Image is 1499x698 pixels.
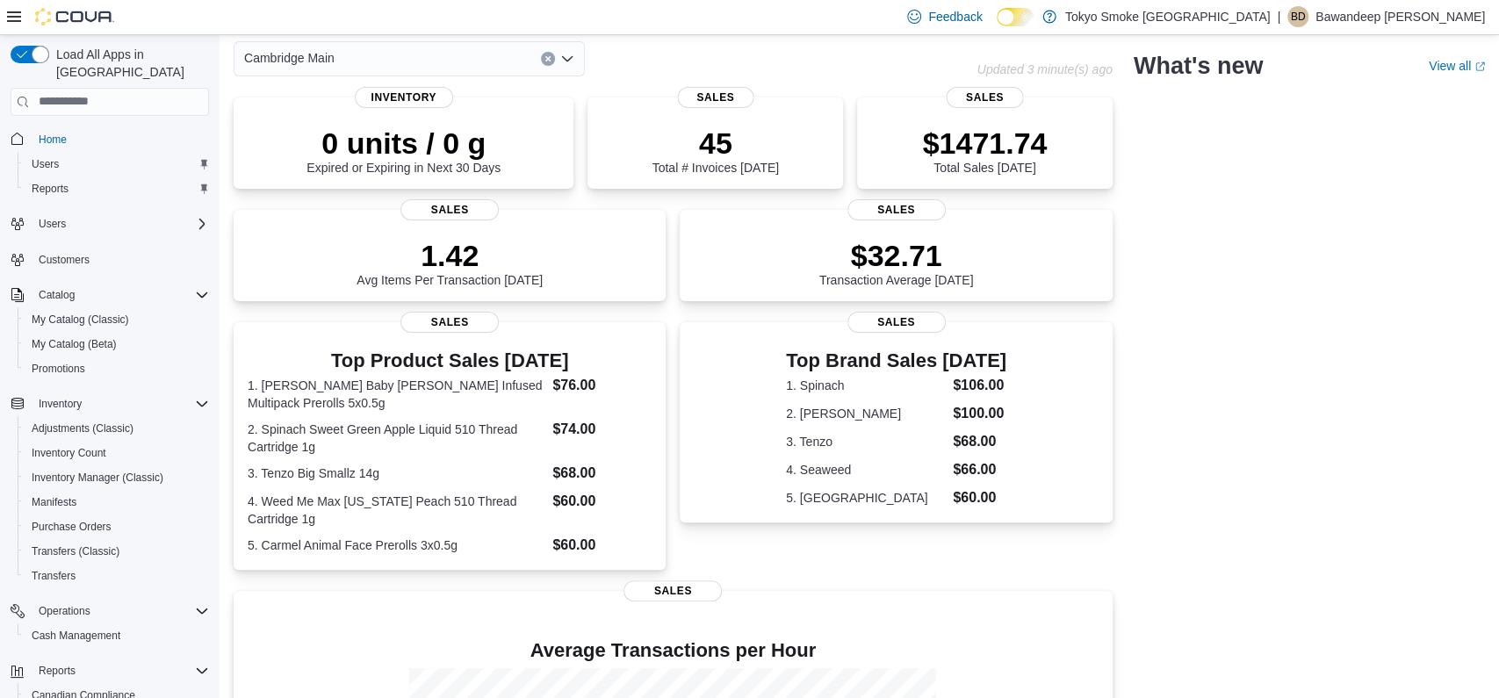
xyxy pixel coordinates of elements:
span: Transfers (Classic) [32,544,119,558]
a: View allExternal link [1429,59,1485,73]
button: Adjustments (Classic) [18,416,216,441]
span: Users [39,217,66,231]
button: Reports [18,176,216,201]
p: 45 [652,126,779,161]
button: Home [4,126,216,152]
button: Transfers (Classic) [18,539,216,564]
dt: 2. Spinach Sweet Green Apple Liquid 510 Thread Cartridge 1g [248,421,545,456]
span: Reports [32,182,68,196]
span: Cash Management [25,625,209,646]
dt: 3. Tenzo [786,433,946,450]
dd: $76.00 [552,375,652,396]
span: Purchase Orders [32,520,112,534]
dd: $66.00 [953,459,1006,480]
button: Catalog [32,284,82,306]
button: My Catalog (Classic) [18,307,216,332]
div: Total Sales [DATE] [922,126,1047,175]
span: Sales [623,580,722,601]
p: $1471.74 [922,126,1047,161]
dt: 5. Carmel Animal Face Prerolls 3x0.5g [248,536,545,554]
span: Reports [39,664,76,678]
a: Cash Management [25,625,127,646]
span: Adjustments (Classic) [25,418,209,439]
span: Feedback [928,8,982,25]
span: Promotions [25,358,209,379]
a: Transfers [25,565,83,586]
a: Inventory Manager (Classic) [25,467,170,488]
span: Catalog [32,284,209,306]
span: My Catalog (Beta) [32,337,117,351]
svg: External link [1474,61,1485,72]
button: Inventory [32,393,89,414]
div: Transaction Average [DATE] [819,238,974,287]
h2: What's new [1134,52,1263,80]
span: Catalog [39,288,75,302]
span: Transfers (Classic) [25,541,209,562]
span: Manifests [25,492,209,513]
a: My Catalog (Beta) [25,334,124,355]
dt: 2. [PERSON_NAME] [786,405,946,422]
span: Transfers [32,569,76,583]
div: Bawandeep Dhesi [1287,6,1308,27]
span: Inventory Manager (Classic) [32,471,163,485]
span: My Catalog (Classic) [25,309,209,330]
p: Updated 3 minute(s) ago [977,62,1113,76]
a: Reports [25,178,76,199]
span: Purchase Orders [25,516,209,537]
span: Customers [39,253,90,267]
button: Operations [4,599,216,623]
span: Sales [947,87,1023,108]
button: Inventory Count [18,441,216,465]
button: Customers [4,247,216,272]
p: 0 units / 0 g [306,126,501,161]
dd: $60.00 [552,535,652,556]
div: Expired or Expiring in Next 30 Days [306,126,501,175]
dt: 4. Weed Me Max [US_STATE] Peach 510 Thread Cartridge 1g [248,493,545,528]
span: Promotions [32,362,85,376]
span: Dark Mode [997,26,998,27]
span: Inventory [355,87,453,108]
dt: 4. Seaweed [786,461,946,479]
a: Inventory Count [25,443,113,464]
button: Promotions [18,356,216,381]
button: Cash Management [18,623,216,648]
span: My Catalog (Classic) [32,313,129,327]
span: Sales [400,199,499,220]
span: Users [32,157,59,171]
span: Home [39,133,67,147]
button: Users [32,213,73,234]
a: Manifests [25,492,83,513]
p: | [1277,6,1280,27]
span: Inventory Manager (Classic) [25,467,209,488]
div: Avg Items Per Transaction [DATE] [357,238,543,287]
h4: Average Transactions per Hour [248,640,1099,661]
button: Reports [4,658,216,683]
a: Adjustments (Classic) [25,418,141,439]
button: Transfers [18,564,216,588]
dt: 1. Spinach [786,377,946,394]
span: Sales [677,87,753,108]
span: Adjustments (Classic) [32,421,133,435]
span: Inventory [32,393,209,414]
button: Manifests [18,490,216,515]
dt: 3. Tenzo Big Smallz 14g [248,464,545,482]
a: Customers [32,249,97,270]
img: Cova [35,8,114,25]
button: Reports [32,660,83,681]
span: Sales [847,199,946,220]
span: Inventory Count [25,443,209,464]
button: Catalog [4,283,216,307]
p: Bawandeep [PERSON_NAME] [1315,6,1485,27]
h3: Top Product Sales [DATE] [248,350,652,371]
span: Cash Management [32,629,120,643]
h3: Top Brand Sales [DATE] [786,350,1006,371]
dd: $74.00 [552,419,652,440]
button: Operations [32,601,97,622]
span: Reports [32,660,209,681]
a: Purchase Orders [25,516,119,537]
button: Open list of options [560,52,574,66]
span: Home [32,128,209,150]
button: Inventory Manager (Classic) [18,465,216,490]
dd: $100.00 [953,403,1006,424]
a: My Catalog (Classic) [25,309,136,330]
